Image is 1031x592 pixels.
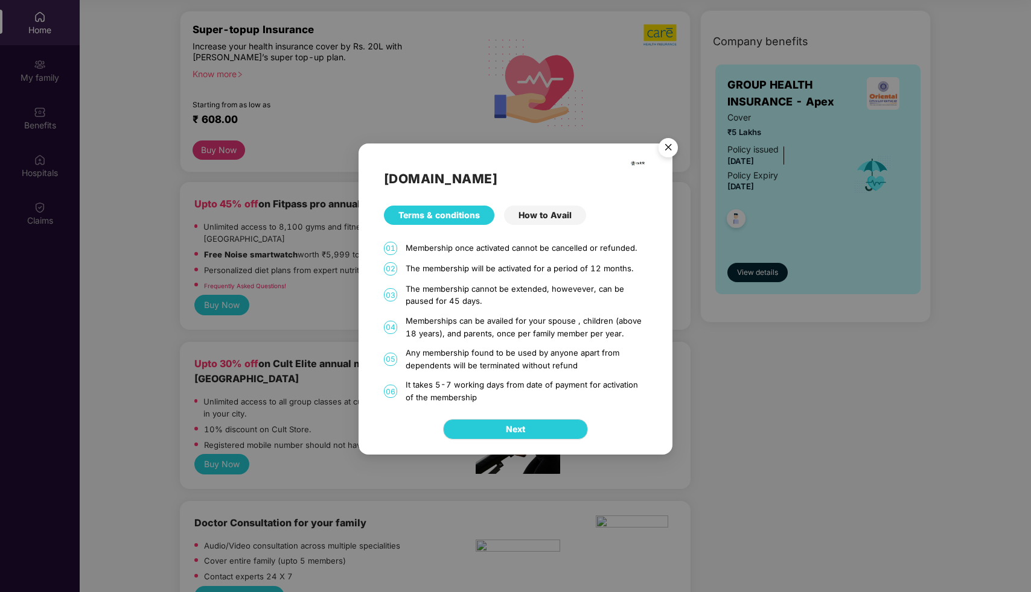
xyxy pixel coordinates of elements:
span: 06 [384,385,397,398]
span: 03 [384,288,397,301]
div: Memberships can be availed for your spouse , children (above 18 years), and parents, once per fam... [406,315,647,339]
button: Close [651,132,684,165]
div: How to Avail [504,206,586,225]
img: svg+xml;base64,PHN2ZyB4bWxucz0iaHR0cDovL3d3dy53My5vcmcvMjAwMC9zdmciIHdpZHRoPSI1NiIgaGVpZ2h0PSI1Ni... [651,133,685,166]
span: 05 [384,353,397,366]
button: Next [443,419,588,439]
h2: [DOMAIN_NAME] [384,169,648,189]
img: cult.png [630,156,645,171]
span: 04 [384,321,397,334]
span: 01 [384,242,397,255]
div: Terms & conditions [384,206,494,225]
div: Any membership found to be used by anyone apart from dependents will be terminated without refund [406,347,647,371]
span: 02 [384,262,397,276]
div: The membership will be activated for a period of 12 months. [406,263,647,276]
div: The membership cannot be extended, howevever, can be paused for 45 days. [406,283,647,307]
div: It takes 5-7 working days from date of payment for activation of the membership [406,379,647,404]
div: Membership once activated cannot be cancelled or refunded. [406,242,647,255]
span: Next [506,423,525,436]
